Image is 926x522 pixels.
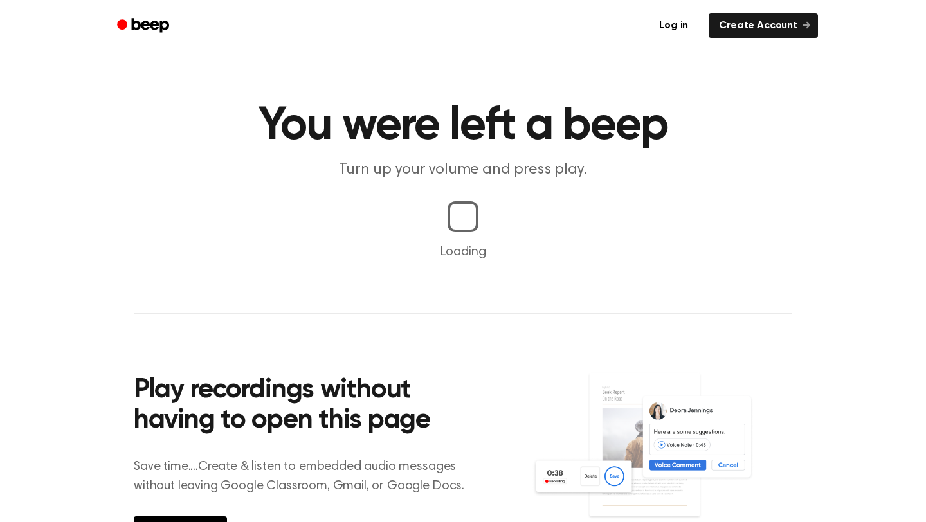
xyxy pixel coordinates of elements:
[15,242,911,262] p: Loading
[216,159,710,181] p: Turn up your volume and press play.
[134,103,792,149] h1: You were left a beep
[709,14,818,38] a: Create Account
[134,457,480,496] p: Save time....Create & listen to embedded audio messages without leaving Google Classroom, Gmail, ...
[134,375,480,437] h2: Play recordings without having to open this page
[108,14,181,39] a: Beep
[646,11,701,40] a: Log in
